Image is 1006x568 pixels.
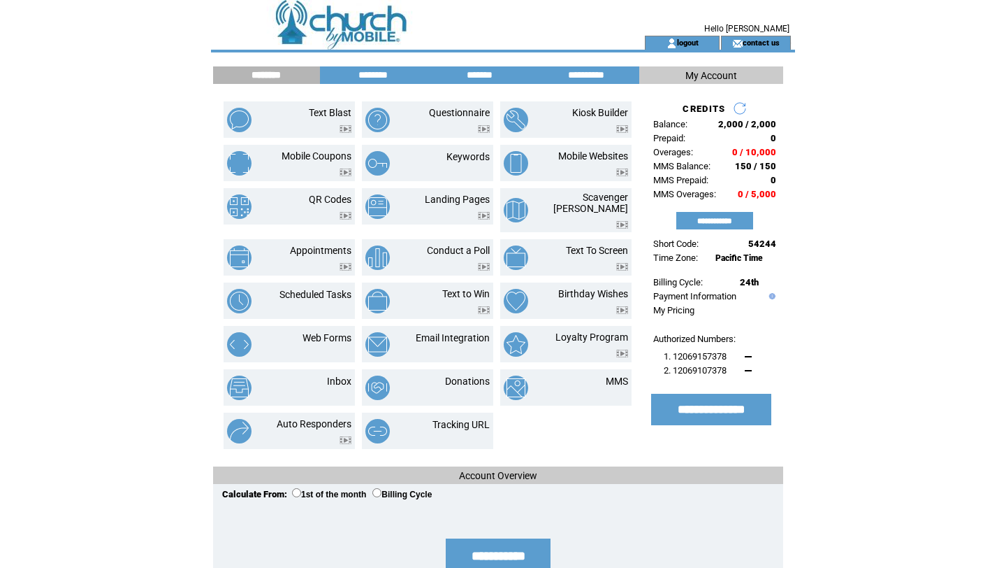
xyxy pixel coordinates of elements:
[309,107,351,118] a: Text Blast
[340,125,351,133] img: video.png
[732,38,743,49] img: contact_us_icon.gif
[616,306,628,314] img: video.png
[715,253,763,263] span: Pacific Time
[653,175,708,185] span: MMS Prepaid:
[227,376,251,400] img: inbox.png
[504,198,528,222] img: scavenger-hunt.png
[653,239,699,249] span: Short Code:
[685,70,737,81] span: My Account
[504,289,528,313] img: birthday-wishes.png
[664,351,727,362] span: 1. 12069157378
[227,194,251,219] img: qr-codes.png
[416,332,490,343] a: Email Integration
[504,246,528,270] img: text-to-screen.png
[365,246,390,270] img: conduct-a-poll.png
[478,263,490,271] img: video.png
[292,490,366,499] label: 1st of the month
[292,488,301,497] input: 1st of the month
[327,376,351,387] a: Inbox
[365,332,390,357] img: email-integration.png
[302,332,351,343] a: Web Forms
[227,108,251,132] img: text-blast.png
[743,38,780,47] a: contact us
[740,277,759,287] span: 24th
[459,470,537,481] span: Account Overview
[478,125,490,133] img: video.png
[572,107,628,118] a: Kiosk Builder
[282,150,351,162] a: Mobile Coupons
[653,189,716,199] span: MMS Overages:
[478,306,490,314] img: video.png
[616,263,628,271] img: video.png
[340,263,351,271] img: video.png
[279,289,351,300] a: Scheduled Tasks
[771,175,776,185] span: 0
[704,24,789,34] span: Hello [PERSON_NAME]
[653,253,698,263] span: Time Zone:
[653,305,694,315] a: My Pricing
[653,291,736,301] a: Payment Information
[683,104,725,114] span: CREDITS
[771,133,776,143] span: 0
[606,376,628,387] a: MMS
[365,419,390,443] img: tracking-url.png
[616,350,628,357] img: video.png
[365,194,390,219] img: landing-pages.png
[227,419,251,443] img: auto-responders.png
[340,169,351,176] img: video.png
[227,246,251,270] img: appointments.png
[616,169,628,176] img: video.png
[616,221,628,229] img: video.png
[227,151,251,176] img: mobile-coupons.png
[653,161,710,171] span: MMS Balance:
[372,488,381,497] input: Billing Cycle
[442,288,490,299] a: Text to Win
[504,108,528,132] img: kiosk-builder.png
[653,334,736,344] span: Authorized Numbers:
[558,288,628,299] a: Birthday Wishes
[653,133,685,143] span: Prepaid:
[425,194,490,205] a: Landing Pages
[340,436,351,444] img: video.png
[365,108,390,132] img: questionnaire.png
[666,38,677,49] img: account_icon.gif
[718,119,776,129] span: 2,000 / 2,000
[653,147,693,157] span: Overages:
[653,119,687,129] span: Balance:
[766,293,775,299] img: help.gif
[732,147,776,157] span: 0 / 10,000
[427,245,490,256] a: Conduct a Poll
[227,289,251,313] img: scheduled-tasks.png
[748,239,776,249] span: 54244
[445,376,490,387] a: Donations
[555,332,628,343] a: Loyalty Program
[277,418,351,429] a: Auto Responders
[566,245,628,256] a: Text To Screen
[446,151,490,162] a: Keywords
[340,212,351,220] img: video.png
[738,189,776,199] span: 0 / 5,000
[664,365,727,376] span: 2. 12069107378
[429,107,490,118] a: Questionnaire
[372,490,432,499] label: Billing Cycle
[365,289,390,313] img: text-to-win.png
[616,125,628,133] img: video.png
[735,161,776,171] span: 150 / 150
[553,192,628,214] a: Scavenger [PERSON_NAME]
[309,194,351,205] a: QR Codes
[653,277,703,287] span: Billing Cycle:
[365,376,390,400] img: donations.png
[365,151,390,176] img: keywords.png
[290,245,351,256] a: Appointments
[504,332,528,357] img: loyalty-program.png
[478,212,490,220] img: video.png
[222,489,287,499] span: Calculate From:
[677,38,699,47] a: logout
[558,150,628,162] a: Mobile Websites
[432,419,490,430] a: Tracking URL
[227,332,251,357] img: web-forms.png
[504,376,528,400] img: mms.png
[504,151,528,176] img: mobile-websites.png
